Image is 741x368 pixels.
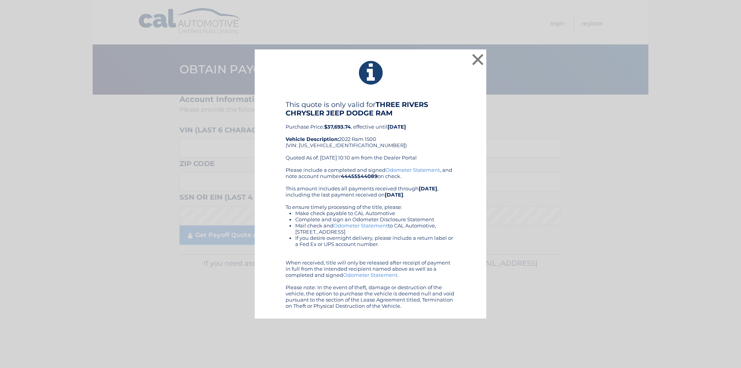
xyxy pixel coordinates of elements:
[295,210,455,216] li: Make check payable to CAL Automotive
[386,167,440,173] a: Odometer Statement
[295,235,455,247] li: If you desire overnight delivery, please include a return label or a Fed Ex or UPS account number.
[419,185,437,192] b: [DATE]
[333,222,388,229] a: Odometer Statement
[470,52,486,67] button: ×
[286,100,428,117] b: THREE RIVERS CHRYSLER JEEP DODGE RAM
[341,173,377,179] b: 44455544089
[295,222,455,235] li: Mail check and to CAL Automotive, [STREET_ADDRESS]
[385,192,403,198] b: [DATE]
[295,216,455,222] li: Complete and sign an Odometer Disclosure Statement
[286,100,455,167] div: Purchase Price: , effective until 2022 Ram 1500 (VIN: [US_VEHICLE_IDENTIFICATION_NUMBER]) Quoted ...
[286,136,339,142] strong: Vehicle Description:
[324,124,351,130] b: $37,693.74
[286,100,455,117] h4: This quote is only valid for
[286,167,455,309] div: Please include a completed and signed , and note account number on check. This amount includes al...
[387,124,406,130] b: [DATE]
[343,272,398,278] a: Odometer Statement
